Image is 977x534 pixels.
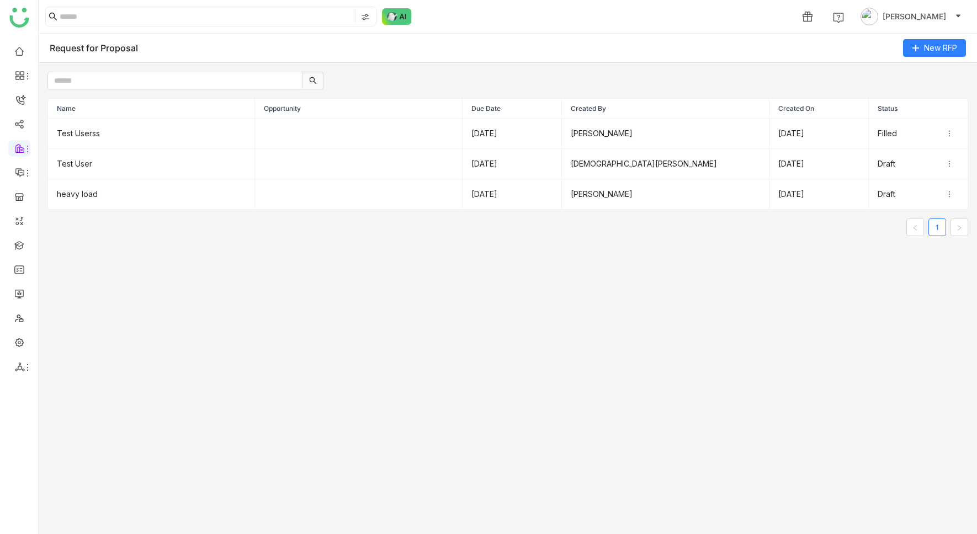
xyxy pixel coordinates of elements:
[858,8,964,25] button: [PERSON_NAME]
[769,179,869,210] td: [DATE]
[255,99,462,119] th: Opportunity
[48,99,255,119] th: Name
[562,179,769,210] td: [PERSON_NAME]
[562,99,769,119] th: Created By
[463,119,562,149] td: [DATE]
[361,13,370,22] img: search-type.svg
[951,218,968,236] button: Next Page
[903,39,966,57] button: New RFP
[924,42,957,54] span: New RFP
[861,8,878,25] img: avatar
[50,42,138,54] div: Request for Proposal
[463,179,562,210] td: [DATE]
[929,219,946,236] a: 1
[382,8,412,25] img: ask-buddy-normal.svg
[878,127,959,140] div: Filled
[48,149,255,179] td: Test User
[769,99,869,119] th: Created On
[463,99,562,119] th: Due Date
[906,218,924,236] button: Previous Page
[883,10,946,23] span: [PERSON_NAME]
[769,119,869,149] td: [DATE]
[463,149,562,179] td: [DATE]
[562,119,769,149] td: [PERSON_NAME]
[869,99,968,119] th: Status
[878,188,959,200] div: Draft
[769,149,869,179] td: [DATE]
[878,158,959,170] div: Draft
[9,8,29,28] img: logo
[48,179,255,210] td: heavy load
[562,149,769,179] td: [DEMOGRAPHIC_DATA][PERSON_NAME]
[48,119,255,149] td: Test Userss
[833,12,844,23] img: help.svg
